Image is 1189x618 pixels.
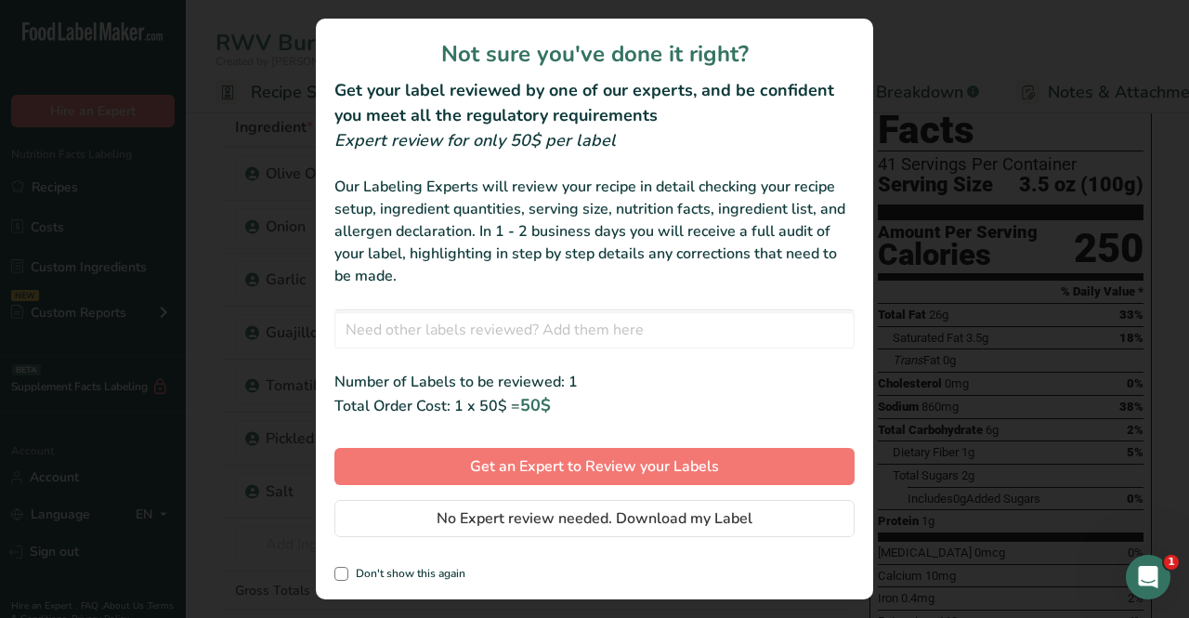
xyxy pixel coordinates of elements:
button: No Expert review needed. Download my Label [334,500,855,537]
span: 1 [1164,555,1179,570]
div: Total Order Cost: 1 x 50$ = [334,393,855,418]
h1: Not sure you've done it right? [334,37,855,71]
span: No Expert review needed. Download my Label [437,507,752,530]
span: 50$ [520,394,551,416]
span: Don't show this again [348,567,465,581]
iframe: Intercom live chat [1126,555,1170,599]
h2: Get your label reviewed by one of our experts, and be confident you meet all the regulatory requi... [334,78,855,128]
span: Get an Expert to Review your Labels [470,455,719,478]
div: Expert review for only 50$ per label [334,128,855,153]
input: Need other labels reviewed? Add them here [334,311,855,348]
div: Our Labeling Experts will review your recipe in detail checking your recipe setup, ingredient qua... [334,176,855,287]
button: Get an Expert to Review your Labels [334,448,855,485]
div: Number of Labels to be reviewed: 1 [334,371,855,393]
